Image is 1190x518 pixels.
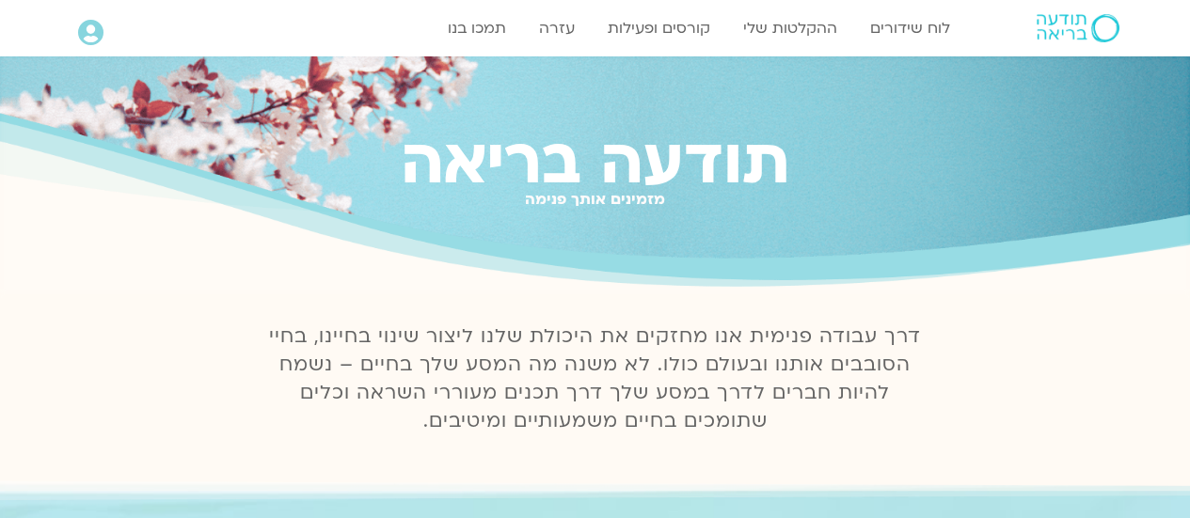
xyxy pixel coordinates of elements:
[598,10,720,46] a: קורסים ופעילות
[1037,14,1119,42] img: תודעה בריאה
[259,322,932,435] p: דרך עבודה פנימית אנו מחזקים את היכולת שלנו ליצור שינוי בחיינו, בחיי הסובבים אותנו ובעולם כולו. לא...
[734,10,847,46] a: ההקלטות שלי
[530,10,584,46] a: עזרה
[861,10,960,46] a: לוח שידורים
[438,10,516,46] a: תמכו בנו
